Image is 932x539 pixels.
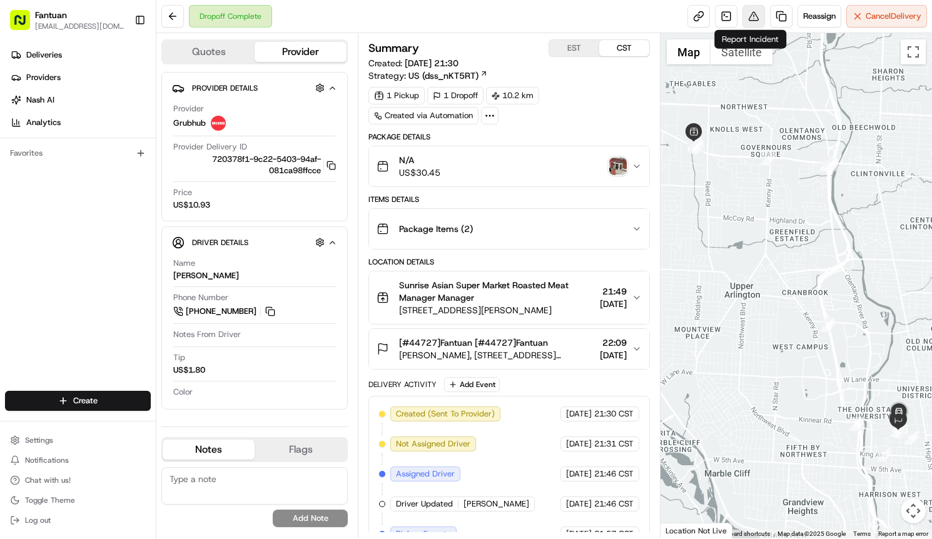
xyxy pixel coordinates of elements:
button: [EMAIL_ADDRESS][DOMAIN_NAME] [35,21,124,31]
span: [DATE] [566,438,592,450]
span: [PERSON_NAME] [39,228,101,238]
h3: Summary [368,43,419,54]
button: Log out [5,511,151,529]
span: [PERSON_NAME] [463,498,529,510]
span: Name [173,258,195,269]
div: Strategy: [368,69,488,82]
a: 📗Knowledge Base [8,275,101,297]
div: US$1.80 [173,365,205,376]
button: Settings [5,431,151,449]
div: 6 [824,158,838,171]
div: 1 [687,138,701,151]
span: [DATE] [600,349,627,361]
span: 21:30 CST [594,408,634,420]
div: Past conversations [13,163,84,173]
div: [PERSON_NAME] [173,270,239,281]
span: 8月15日 [111,194,140,204]
span: Toggle Theme [25,495,75,505]
button: Flags [255,440,347,460]
a: Powered byPylon [88,310,151,320]
button: Driver Details [172,232,337,253]
button: CST [599,40,649,56]
img: 5e692f75ce7d37001a5d71f1 [211,116,226,131]
a: Open this area in Google Maps (opens a new window) [664,522,705,538]
button: photo_proof_of_delivery image [609,158,627,175]
span: US$10.93 [173,199,210,211]
span: Color [173,386,193,398]
div: 2 [688,136,702,150]
div: We're available if you need us! [56,132,172,142]
a: [PHONE_NUMBER] [173,305,277,318]
button: See all [194,160,228,175]
span: 22:09 [600,336,627,349]
span: [PERSON_NAME], [STREET_ADDRESS][PERSON_NAME] [399,349,595,361]
button: 720378f1-9c22-5403-94af-081ca98ffcce [173,154,336,176]
span: Grubhub [173,118,206,129]
a: Terms (opens in new tab) [853,530,871,537]
div: 5 [820,156,834,170]
button: Toggle Theme [5,491,151,509]
button: Keyboard shortcuts [716,530,770,538]
span: Tip [173,352,185,363]
button: Reassign [798,5,841,28]
span: US$30.45 [399,166,440,179]
span: API Documentation [118,280,201,292]
img: 4281594248423_2fcf9dad9f2a874258b8_72.png [26,119,49,142]
a: Analytics [5,113,156,133]
a: Deliveries [5,45,156,65]
button: Package Items (2) [369,209,649,249]
div: Delivery Activity [368,380,437,390]
button: Fantuan [35,9,67,21]
img: Nash [13,13,38,38]
div: 8 [849,417,863,431]
img: 1736555255976-a54dd68f-1ca7-489b-9aae-adbdc363a1c4 [25,228,35,238]
span: [DATE] [566,498,592,510]
div: 1 Pickup [368,87,425,104]
div: Location Not Live [661,523,732,538]
div: 7 [821,318,834,332]
button: Provider [255,42,347,62]
a: Report a map error [878,530,928,537]
a: US (dss_nKT5RT) [408,69,488,82]
span: [DATE] 21:30 [405,58,458,69]
button: Map camera controls [901,498,926,523]
span: Settings [25,435,53,445]
span: Provider [173,103,204,114]
span: Assigned Driver [396,468,455,480]
button: Create [5,391,151,411]
button: Add Event [444,377,500,392]
div: 3 [690,140,704,154]
input: Clear [33,81,206,94]
span: Create [73,395,98,406]
span: N/A [399,154,440,166]
span: • [104,228,108,238]
span: [STREET_ADDRESS][PERSON_NAME] [399,304,595,316]
span: Provider Details [192,83,258,93]
img: Asif Zaman Khan [13,216,33,236]
button: Quotes [163,42,255,62]
span: Cancel Delivery [866,11,921,22]
span: [PERSON_NAME] [39,194,101,204]
a: 💻API Documentation [101,275,206,297]
span: Package Items ( 2 ) [399,223,473,235]
button: Notes [163,440,255,460]
span: Not Assigned Driver [396,438,470,450]
span: US (dss_nKT5RT) [408,69,479,82]
div: 10 [904,431,918,445]
button: Sunrise Asian Super Market Roasted Meat Manager Manager[STREET_ADDRESS][PERSON_NAME]21:49[DATE] [369,271,649,324]
button: Fantuan[EMAIL_ADDRESS][DOMAIN_NAME] [5,5,129,35]
button: Chat with us! [5,471,151,489]
span: Provider Delivery ID [173,141,247,153]
span: Notes From Driver [173,329,241,340]
div: Start new chat [56,119,205,132]
span: Log out [25,515,51,525]
span: Phone Number [173,292,228,303]
button: N/AUS$30.45photo_proof_of_delivery image [369,146,649,186]
span: 21:46 CST [594,468,634,480]
button: [#44727]Fantuan [#44727]Fantuan[PERSON_NAME], [STREET_ADDRESS][PERSON_NAME]22:09[DATE] [369,329,649,369]
span: [#44727]Fantuan [#44727]Fantuan [399,336,548,349]
span: Driver Details [192,238,248,248]
span: 8月14日 [111,228,140,238]
button: Toggle fullscreen view [901,39,926,64]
